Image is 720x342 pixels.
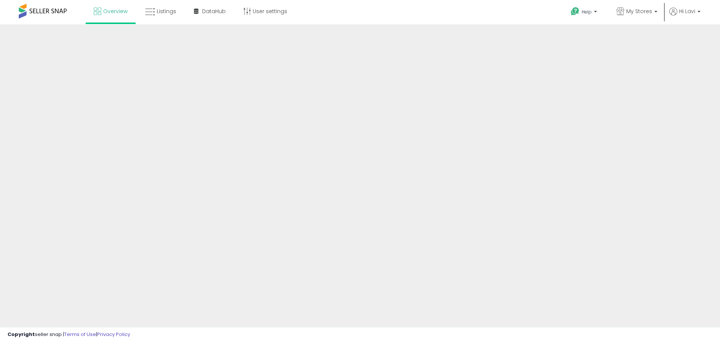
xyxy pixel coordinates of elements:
span: My Stores [626,8,652,15]
a: Privacy Policy [97,331,130,338]
span: DataHub [202,8,226,15]
a: Hi Lavi [669,8,700,24]
a: Help [565,1,604,24]
span: Hi Lavi [679,8,695,15]
span: Help [582,9,592,15]
div: seller snap | | [7,331,130,338]
span: Listings [157,8,176,15]
strong: Copyright [7,331,35,338]
span: Overview [103,8,127,15]
a: Terms of Use [64,331,96,338]
i: Get Help [570,7,580,16]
